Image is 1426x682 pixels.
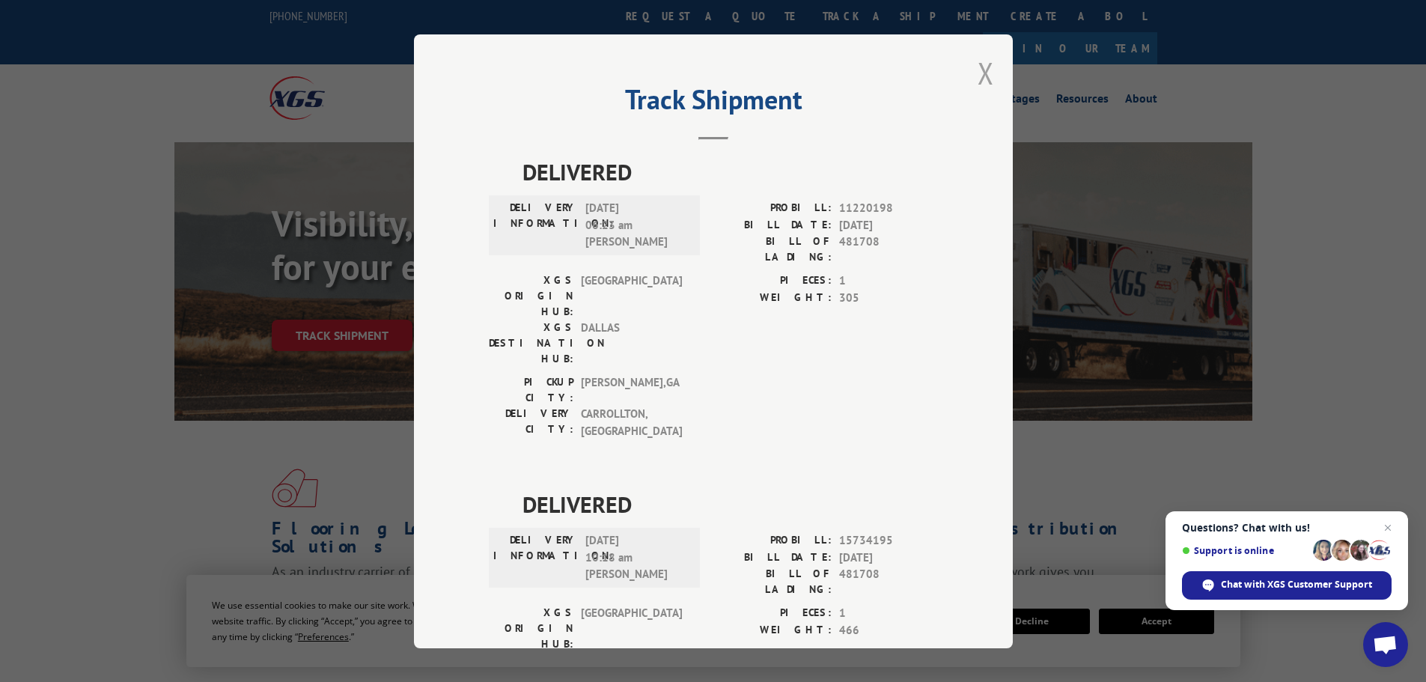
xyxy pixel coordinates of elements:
label: PIECES: [713,605,832,622]
span: [DATE] 10:18 am [PERSON_NAME] [585,532,686,583]
span: DELIVERED [522,487,938,521]
label: PICKUP CITY: [489,374,573,406]
label: XGS ORIGIN HUB: [489,605,573,652]
span: 305 [839,289,938,306]
span: DALLAS [581,320,682,367]
span: [PERSON_NAME] , GA [581,374,682,406]
label: DELIVERY CITY: [489,406,573,439]
span: [DATE] [839,216,938,234]
span: [DATE] 06:23 am [PERSON_NAME] [585,200,686,251]
label: BILL DATE: [713,216,832,234]
button: Close modal [978,53,994,93]
label: PIECES: [713,273,832,290]
div: Chat with XGS Customer Support [1182,571,1392,600]
div: Open chat [1363,622,1408,667]
span: CARROLLTON , [GEOGRAPHIC_DATA] [581,406,682,439]
span: 481708 [839,566,938,597]
label: BILL OF LADING: [713,234,832,265]
span: 1 [839,273,938,290]
h2: Track Shipment [489,89,938,118]
span: [GEOGRAPHIC_DATA] [581,605,682,652]
label: PROBILL: [713,532,832,549]
span: 466 [839,621,938,639]
span: 15734195 [839,532,938,549]
span: Support is online [1182,545,1308,556]
span: 481708 [839,234,938,265]
label: DELIVERY INFORMATION: [493,200,578,251]
span: 11220198 [839,200,938,217]
span: [GEOGRAPHIC_DATA] [581,273,682,320]
span: [DATE] [839,549,938,566]
label: BILL OF LADING: [713,566,832,597]
span: Chat with XGS Customer Support [1221,578,1372,591]
span: DELIVERED [522,155,938,189]
label: DELIVERY INFORMATION: [493,532,578,583]
label: XGS DESTINATION HUB: [489,320,573,367]
label: BILL DATE: [713,549,832,566]
label: WEIGHT: [713,621,832,639]
span: Close chat [1379,519,1397,537]
label: PROBILL: [713,200,832,217]
span: Questions? Chat with us! [1182,522,1392,534]
label: XGS ORIGIN HUB: [489,273,573,320]
span: 1 [839,605,938,622]
label: WEIGHT: [713,289,832,306]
